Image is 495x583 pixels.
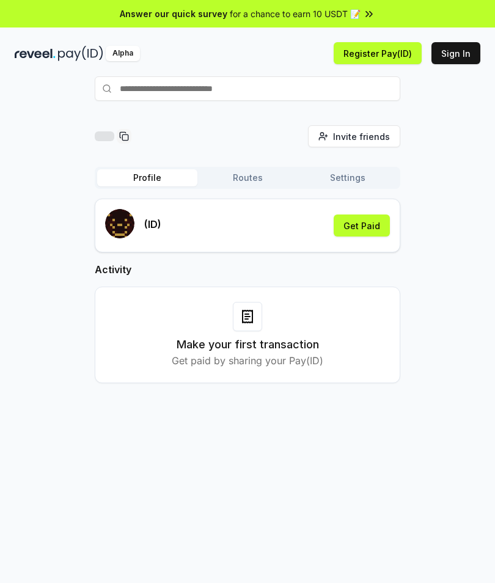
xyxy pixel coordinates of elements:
[334,215,390,237] button: Get Paid
[15,46,56,61] img: reveel_dark
[95,262,400,277] h2: Activity
[172,353,323,368] p: Get paid by sharing your Pay(ID)
[333,130,390,143] span: Invite friends
[308,125,400,147] button: Invite friends
[431,42,480,64] button: Sign In
[106,46,140,61] div: Alpha
[97,169,197,186] button: Profile
[298,169,398,186] button: Settings
[230,7,361,20] span: for a chance to earn 10 USDT 📝
[177,336,319,353] h3: Make your first transaction
[144,217,161,232] p: (ID)
[334,42,422,64] button: Register Pay(ID)
[58,46,103,61] img: pay_id
[197,169,298,186] button: Routes
[120,7,227,20] span: Answer our quick survey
